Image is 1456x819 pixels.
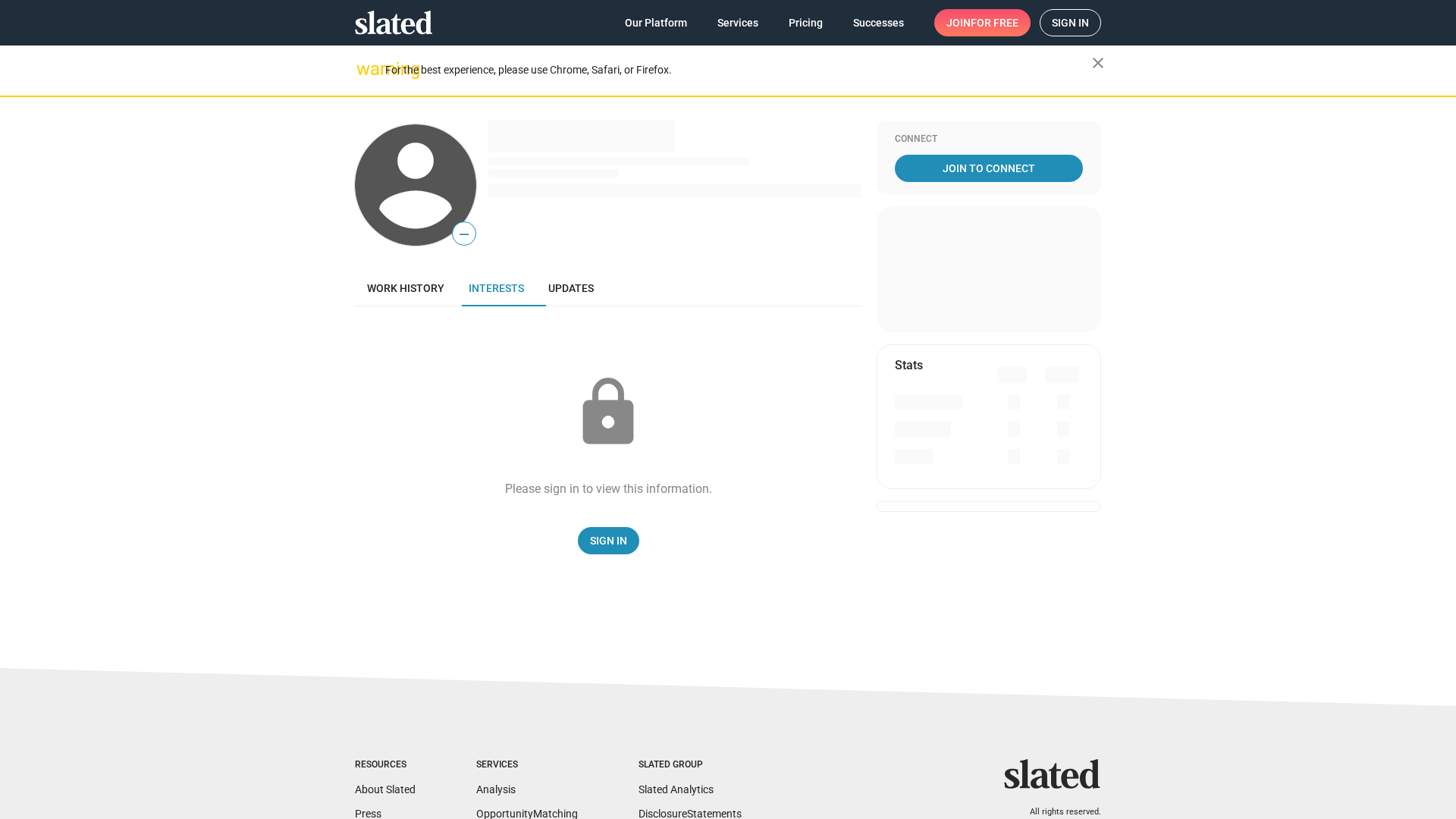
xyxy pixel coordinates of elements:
[505,481,712,497] div: Please sign in to view this information.
[934,9,1031,36] a: Joinfor free
[1052,10,1089,36] span: Sign in
[355,270,457,306] a: Work history
[476,759,578,771] div: Services
[946,9,1018,36] span: Join
[548,282,594,294] span: Updates
[789,9,823,36] span: Pricing
[1089,54,1107,72] mat-icon: close
[853,9,904,36] span: Successes
[613,9,699,36] a: Our Platform
[356,60,375,78] mat-icon: warning
[895,155,1083,182] a: Join To Connect
[570,375,646,450] mat-icon: lock
[639,759,742,771] div: Slated Group
[469,282,524,294] span: Interests
[777,9,835,36] a: Pricing
[639,783,714,795] a: Slated Analytics
[841,9,916,36] a: Successes
[355,759,416,771] div: Resources
[895,133,1083,146] div: Connect
[895,357,923,373] mat-card-title: Stats
[578,527,639,554] a: Sign In
[457,270,536,306] a: Interests
[898,155,1080,182] span: Join To Connect
[355,783,416,795] a: About Slated
[385,60,1092,80] div: For the best experience, please use Chrome, Safari, or Firefox.
[536,270,606,306] a: Updates
[367,282,444,294] span: Work history
[453,224,475,244] span: —
[705,9,770,36] a: Services
[476,783,516,795] a: Analysis
[625,9,687,36] span: Our Platform
[590,527,627,554] span: Sign In
[1040,9,1101,36] a: Sign in
[717,9,758,36] span: Services
[971,9,1018,36] span: for free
